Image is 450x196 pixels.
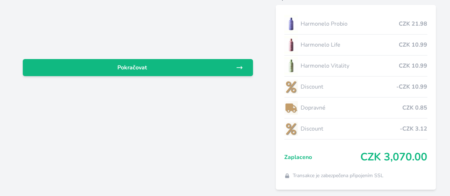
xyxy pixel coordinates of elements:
[284,15,298,33] img: CLEAN_PROBIO_se_stinem_x-lo.jpg
[284,120,298,138] img: discount-lo.png
[360,151,427,164] span: CZK 3,070.00
[301,62,399,70] span: Harmonelo Vitality
[402,104,427,112] span: CZK 0.85
[399,20,427,28] span: CZK 21.98
[28,63,236,72] span: Pokračovat
[301,125,400,133] span: Discount
[399,62,427,70] span: CZK 10.99
[400,125,427,133] span: -CZK 3.12
[284,153,360,161] span: Zaplaceno
[301,20,399,28] span: Harmonelo Probio
[284,36,298,54] img: CLEAN_LIFE_se_stinem_x-lo.jpg
[293,172,383,179] span: Transakce je zabezpečena připojením SSL
[23,59,253,76] a: Pokračovat
[301,83,396,91] span: Discount
[284,99,298,117] img: delivery-lo.png
[399,41,427,49] span: CZK 10.99
[301,41,399,49] span: Harmonelo Life
[301,104,402,112] span: Dopravné
[396,83,427,91] span: -CZK 10.99
[284,78,298,96] img: discount-lo.png
[284,57,298,75] img: CLEAN_VITALITY_se_stinem_x-lo.jpg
